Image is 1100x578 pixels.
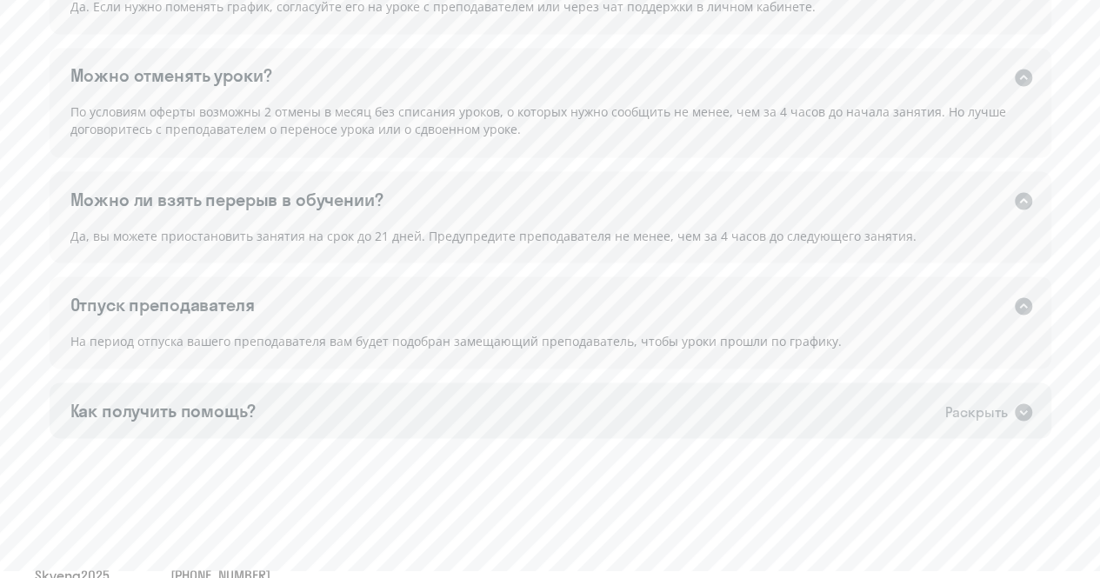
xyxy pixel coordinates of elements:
[70,292,255,316] div: Отпуск преподавателя
[50,102,1051,156] div: По условиям оферты возможны 2 отмены в месяц без списания уроков, о которых нужно сообщить не мен...
[50,330,1051,369] div: На период отпуска вашего преподавателя вам будет подобран замещающий преподаватель, чтобы уроки п...
[70,187,383,211] div: Можно ли взять перерыв в обучении?
[945,401,1008,422] div: Раскрыть
[50,225,1051,263] div: Да, вы можете приостановить занятия на срок до 21 дней. Предупредите преподавателя не менее, чем ...
[70,63,272,88] div: Можно отменять уроки?
[70,398,256,422] div: Как получить помощь?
